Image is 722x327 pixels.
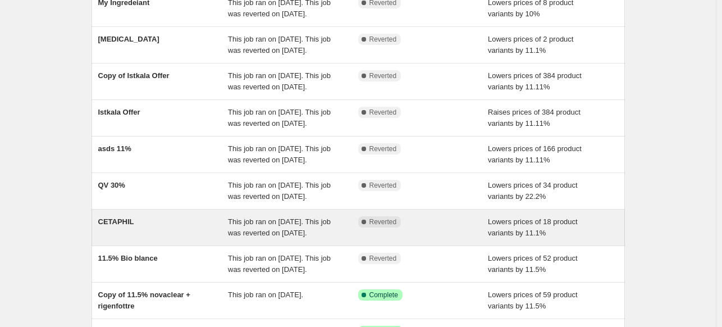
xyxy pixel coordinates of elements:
[488,144,582,164] span: Lowers prices of 166 product variants by 11.11%
[98,181,125,189] span: QV 30%
[369,217,397,226] span: Reverted
[369,181,397,190] span: Reverted
[228,35,331,54] span: This job ran on [DATE]. This job was reverted on [DATE].
[488,217,578,237] span: Lowers prices of 18 product variants by 11.1%
[98,108,140,116] span: Istkala Offer
[488,290,578,310] span: Lowers prices of 59 product variants by 11.5%
[488,108,581,128] span: Raises prices of 384 product variants by 11.11%
[228,144,331,164] span: This job ran on [DATE]. This job was reverted on [DATE].
[228,181,331,201] span: This job ran on [DATE]. This job was reverted on [DATE].
[369,290,398,299] span: Complete
[98,71,170,80] span: Copy of Istkala Offer
[488,35,573,54] span: Lowers prices of 2 product variants by 11.1%
[369,144,397,153] span: Reverted
[369,71,397,80] span: Reverted
[369,108,397,117] span: Reverted
[98,144,131,153] span: asds 11%
[369,254,397,263] span: Reverted
[369,35,397,44] span: Reverted
[228,254,331,274] span: This job ran on [DATE]. This job was reverted on [DATE].
[98,290,190,310] span: Copy of 11.5% novaclear + rigenfottre
[488,181,578,201] span: Lowers prices of 34 product variants by 22.2%
[488,71,582,91] span: Lowers prices of 384 product variants by 11.11%
[228,108,331,128] span: This job ran on [DATE]. This job was reverted on [DATE].
[488,254,578,274] span: Lowers prices of 52 product variants by 11.5%
[98,35,159,43] span: [MEDICAL_DATA]
[228,290,303,299] span: This job ran on [DATE].
[98,254,158,262] span: 11.5% Bio blance
[228,217,331,237] span: This job ran on [DATE]. This job was reverted on [DATE].
[228,71,331,91] span: This job ran on [DATE]. This job was reverted on [DATE].
[98,217,134,226] span: CETAPHIL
